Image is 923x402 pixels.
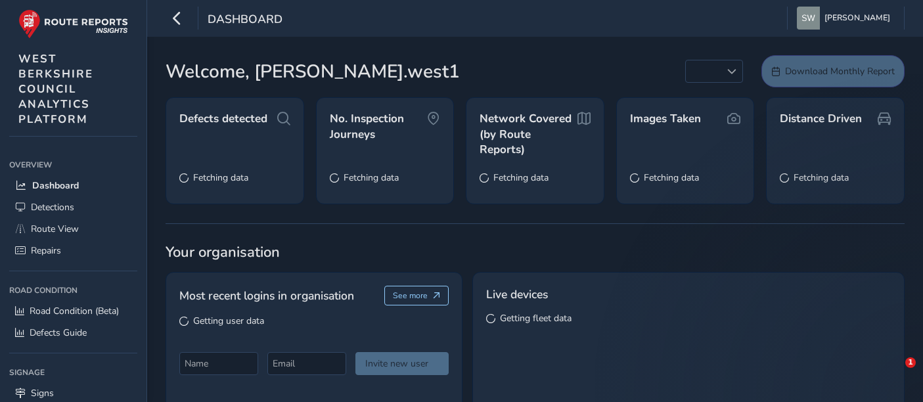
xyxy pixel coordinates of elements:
[330,111,428,142] span: No. Inspection Journeys
[824,7,890,30] span: [PERSON_NAME]
[31,244,61,257] span: Repairs
[193,315,264,327] span: Getting user data
[179,111,267,127] span: Defects detected
[480,111,577,158] span: Network Covered (by Route Reports)
[179,352,258,375] input: Name
[393,290,428,301] span: See more
[193,171,248,184] span: Fetching data
[9,218,137,240] a: Route View
[166,58,460,85] span: Welcome, [PERSON_NAME].west1
[31,387,54,399] span: Signs
[179,287,354,304] span: Most recent logins in organisation
[630,111,701,127] span: Images Taken
[30,305,119,317] span: Road Condition (Beta)
[32,179,79,192] span: Dashboard
[493,171,549,184] span: Fetching data
[31,201,74,213] span: Detections
[9,322,137,344] a: Defects Guide
[166,242,905,262] span: Your organisation
[208,11,282,30] span: Dashboard
[878,357,910,389] iframe: Intercom live chat
[9,175,137,196] a: Dashboard
[794,171,849,184] span: Fetching data
[9,155,137,175] div: Overview
[9,196,137,218] a: Detections
[780,111,862,127] span: Distance Driven
[18,9,128,39] img: rr logo
[644,171,699,184] span: Fetching data
[267,352,346,375] input: Email
[9,280,137,300] div: Road Condition
[18,51,93,127] span: WEST BERKSHIRE COUNCIL ANALYTICS PLATFORM
[500,312,572,324] span: Getting fleet data
[797,7,895,30] button: [PERSON_NAME]
[31,223,79,235] span: Route View
[797,7,820,30] img: diamond-layout
[905,357,916,368] span: 1
[344,171,399,184] span: Fetching data
[384,286,449,305] button: See more
[9,363,137,382] div: Signage
[9,300,137,322] a: Road Condition (Beta)
[9,240,137,261] a: Repairs
[486,286,548,303] span: Live devices
[30,326,87,339] span: Defects Guide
